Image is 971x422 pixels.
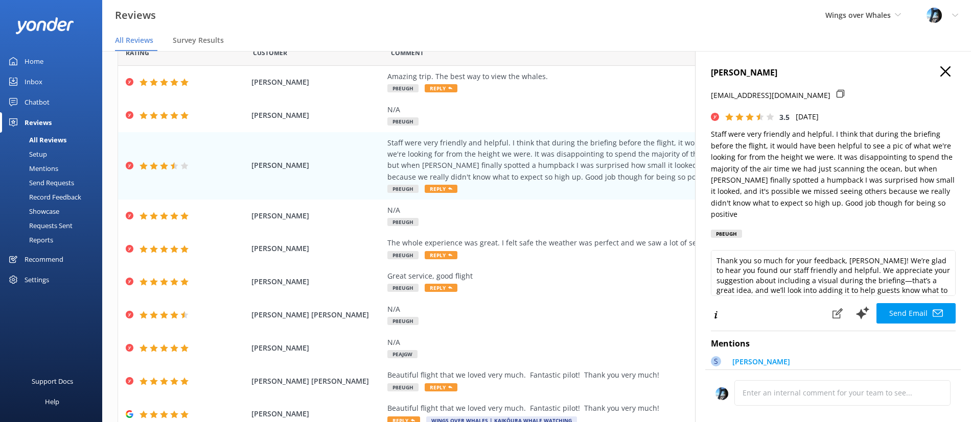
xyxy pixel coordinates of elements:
[6,233,102,247] a: Reports
[711,250,956,296] textarea: Thank you so much for your feedback, [PERSON_NAME]! We’re glad to hear you found our staff friend...
[6,204,59,218] div: Showcase
[6,161,58,176] div: Mentions
[6,190,81,204] div: Record Feedback
[251,77,382,88] span: [PERSON_NAME]
[25,249,63,269] div: Recommend
[25,51,43,71] div: Home
[251,309,382,320] span: [PERSON_NAME] [PERSON_NAME]
[796,111,819,122] p: [DATE]
[387,284,419,292] span: P8EUGH
[425,185,457,193] span: Reply
[387,117,419,126] span: P8EUGH
[711,66,956,80] h4: [PERSON_NAME]
[6,133,102,147] a: All Reviews
[387,383,419,391] span: P8EUGH
[927,8,942,23] img: 145-1635463833.jpg
[387,251,419,259] span: P8EUGH
[387,237,852,249] div: The whole experience was great. I felt safe the weather was perfect and we saw a lot of sea life.
[6,176,74,190] div: Send Requests
[6,133,66,147] div: All Reviews
[387,369,852,381] div: Beautiful flight that we loved very much. Fantastic pilot! Thank you very much!
[425,284,457,292] span: Reply
[876,303,956,324] button: Send Email
[251,276,382,287] span: [PERSON_NAME]
[6,161,102,176] a: Mentions
[779,112,790,122] span: 3.5
[6,204,102,218] a: Showcase
[940,66,951,78] button: Close
[387,350,418,358] span: PEAJGW
[711,129,956,220] p: Staff were very friendly and helpful. I think that during the briefing before the flight, it woul...
[25,92,50,112] div: Chatbot
[173,35,224,45] span: Survey Results
[6,190,102,204] a: Record Feedback
[387,218,419,226] span: P8EUGH
[711,90,830,101] p: [EMAIL_ADDRESS][DOMAIN_NAME]
[387,317,419,325] span: P8EUGH
[6,233,53,247] div: Reports
[126,48,149,58] span: Date
[715,387,728,400] img: 145-1635463833.jpg
[387,270,852,282] div: Great service, good flight
[253,48,287,58] span: Date
[251,243,382,254] span: [PERSON_NAME]
[251,210,382,221] span: [PERSON_NAME]
[387,71,852,82] div: Amazing trip. The best way to view the whales.
[425,251,457,259] span: Reply
[6,218,102,233] a: Requests Sent
[25,269,49,290] div: Settings
[251,376,382,387] span: [PERSON_NAME] [PERSON_NAME]
[115,7,156,23] h3: Reviews
[6,147,102,161] a: Setup
[6,218,73,233] div: Requests Sent
[727,356,790,370] a: [PERSON_NAME]
[387,403,852,414] div: Beautiful flight that we loved very much. Fantastic pilot! Thank you very much!
[25,71,42,92] div: Inbox
[387,185,419,193] span: P8EUGH
[387,304,852,315] div: N/A
[251,408,382,419] span: [PERSON_NAME]
[15,17,74,34] img: yonder-white-logo.png
[425,84,457,92] span: Reply
[387,84,419,92] span: P8EUGH
[825,10,891,20] span: Wings over Whales
[387,104,852,115] div: N/A
[387,205,852,216] div: N/A
[425,383,457,391] span: Reply
[391,48,424,58] span: Question
[251,160,382,171] span: [PERSON_NAME]
[711,230,742,238] div: P8EUGH
[25,112,52,133] div: Reviews
[711,356,721,366] div: S
[711,337,956,351] h4: Mentions
[387,337,852,348] div: N/A
[6,176,102,190] a: Send Requests
[251,110,382,121] span: [PERSON_NAME]
[732,356,790,367] p: [PERSON_NAME]
[251,342,382,354] span: [PERSON_NAME]
[387,137,852,183] div: Staff were very friendly and helpful. I think that during the briefing before the flight, it woul...
[45,391,59,412] div: Help
[32,371,73,391] div: Support Docs
[6,147,47,161] div: Setup
[115,35,153,45] span: All Reviews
